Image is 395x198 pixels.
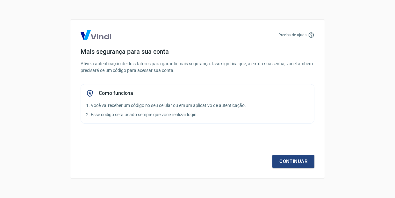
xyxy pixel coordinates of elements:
[86,111,309,118] p: 2. Esse código será usado sempre que você realizar login.
[99,90,133,96] h5: Como funciona
[86,102,309,109] p: 1. Você vai receber um código no seu celular ou em um aplicativo de autenticação.
[278,32,307,38] p: Precisa de ajuda
[81,30,111,40] img: Logo Vind
[81,48,314,55] h4: Mais segurança para sua conta
[81,60,314,74] p: Ative a autenticação de dois fatores para garantir mais segurança. Isso significa que, além da su...
[272,155,314,168] a: Continuar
